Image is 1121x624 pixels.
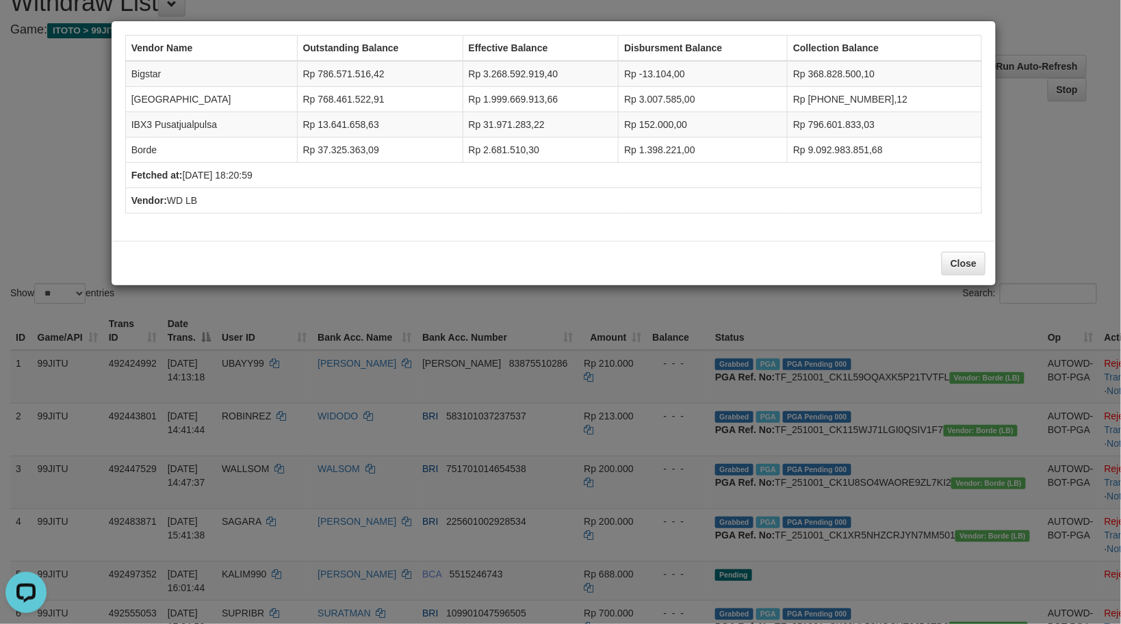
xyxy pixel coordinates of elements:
td: [DATE] 18:20:59 [125,163,981,188]
b: Fetched at: [131,170,183,181]
td: Rp 152.000,00 [619,112,788,138]
td: WD LB [125,188,981,213]
td: Rp 2.681.510,30 [463,138,619,163]
td: Rp 9.092.983.851,68 [788,138,982,163]
td: [GEOGRAPHIC_DATA] [125,87,297,112]
td: Rp 1.999.669.913,66 [463,87,619,112]
td: Rp 768.461.522,91 [297,87,463,112]
td: Rp 37.325.363,09 [297,138,463,163]
th: Vendor Name [125,36,297,62]
td: Rp 368.828.500,10 [788,61,982,87]
button: Open LiveChat chat widget [5,5,47,47]
th: Collection Balance [788,36,982,62]
button: Close [942,252,985,275]
th: Disbursment Balance [619,36,788,62]
td: Rp -13.104,00 [619,61,788,87]
th: Outstanding Balance [297,36,463,62]
td: Rp [PHONE_NUMBER],12 [788,87,982,112]
td: Rp 3.007.585,00 [619,87,788,112]
td: Rp 3.268.592.919,40 [463,61,619,87]
td: Borde [125,138,297,163]
th: Effective Balance [463,36,619,62]
td: Bigstar [125,61,297,87]
td: IBX3 Pusatjualpulsa [125,112,297,138]
td: Rp 786.571.516,42 [297,61,463,87]
td: Rp 31.971.283,22 [463,112,619,138]
td: Rp 1.398.221,00 [619,138,788,163]
td: Rp 796.601.833,03 [788,112,982,138]
td: Rp 13.641.658,63 [297,112,463,138]
b: Vendor: [131,195,167,206]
